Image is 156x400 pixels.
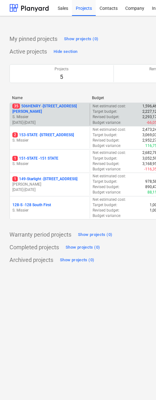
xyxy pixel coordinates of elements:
p: Active projects [10,48,47,55]
p: Net estimated cost : [93,127,126,132]
p: Projects [55,67,68,72]
p: Revised budget : [93,138,120,143]
p: 149-Starlight - [STREET_ADDRESS] [12,176,77,182]
p: 128-S - 128 South First [12,202,51,208]
p: Completed projects [10,244,59,251]
p: S. Missier [12,138,87,143]
button: Show projects (0) [76,230,114,240]
p: Net estimated cost : [93,150,126,156]
span: 1 [12,156,18,161]
p: 5 [55,73,68,81]
p: 151-STATE - 151 STATE [12,156,58,161]
div: 128-S -128 South FirstS. Missier [12,202,87,213]
div: Show projects (0) [60,257,94,264]
p: Budget variance : [93,143,121,149]
p: 153-STATE - [STREET_ADDRESS] [12,132,74,138]
button: Show projects (0) [62,34,100,44]
p: S. Missier [12,208,87,213]
p: Budget variance : [93,190,121,195]
button: Show projects (0) [64,242,101,252]
p: Budget variance : [93,167,121,172]
div: Show projects (0) [66,244,100,251]
p: Target budget : [93,179,117,184]
p: Revised budget : [93,161,120,167]
p: Warranty period projects [10,231,71,238]
div: Name [12,96,87,100]
div: Show projects (0) [78,231,112,238]
button: Hide section [52,47,79,57]
div: Hide section [54,48,77,55]
p: Budget variance : [93,213,121,219]
p: Net estimated cost : [93,197,126,202]
div: 1151-STATE -151 STATES. Missier [12,156,87,167]
div: 35506HENRY -[STREET_ADDRESS][PERSON_NAME]S. Missier[DATE]-[DATE] [12,104,87,125]
p: Target budget : [93,132,117,138]
span: 1 [12,176,18,181]
span: 35 [12,104,20,109]
p: Target budget : [93,109,117,114]
p: 506HENRY - [STREET_ADDRESS][PERSON_NAME] [12,104,87,114]
p: Revised budget : [93,208,120,213]
p: Target budget : [93,156,117,161]
p: Archived projects [10,256,53,264]
p: [DATE] - [DATE] [12,120,87,125]
span: 2 [12,132,18,137]
p: S. Missier [12,114,87,120]
p: Target budget : [93,202,117,208]
p: Net estimated cost : [93,174,126,179]
div: Show projects (0) [64,35,98,43]
p: Revised budget : [93,114,120,120]
p: [DATE] - [DATE] [12,187,87,193]
p: S. Missier [12,161,87,167]
p: Budget variance : [93,120,121,125]
p: Revised budget : [93,184,120,190]
p: Net estimated cost : [93,104,126,109]
div: 1149-Starlight -[STREET_ADDRESS][PERSON_NAME][DATE]-[DATE] [12,176,87,193]
div: 2153-STATE -[STREET_ADDRESS]S. Missier [12,132,87,143]
p: My pinned projects [10,35,57,43]
p: [PERSON_NAME] [12,182,87,187]
button: Show projects (0) [58,255,96,265]
iframe: Chat Widget [124,370,156,400]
